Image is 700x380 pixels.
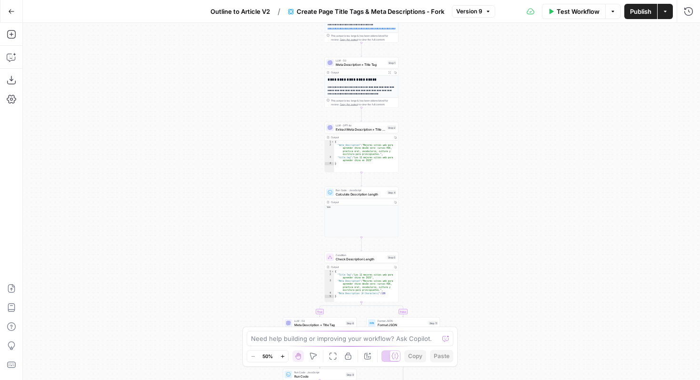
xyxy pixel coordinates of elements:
span: Format JSON [378,319,427,323]
span: Run Code [294,374,344,379]
g: Edge from step_5 to step_6 [319,302,361,317]
div: Output [331,135,391,139]
div: 4 [325,292,334,295]
button: Create Page Title Tags & Meta Descriptions - Fork [282,4,450,19]
g: Edge from step_3 to step_1 [361,43,362,57]
g: Edge from step_5 to step_11 [361,302,404,317]
span: 50% [262,352,273,360]
span: Copy the output [340,103,358,106]
div: 3 [325,279,334,292]
span: Copy [408,352,422,360]
div: Output [331,200,391,204]
div: Step 5 [387,255,396,259]
g: Edge from step_8 to step_9 [319,355,320,369]
span: Paste [434,352,450,360]
div: 1 [325,270,334,274]
span: Toggle code folding, rows 1 through 4 [331,141,334,144]
div: LLM · GPT-4oExtract Meta Description + Title TagStep 2Output{ "meta_description":"Mejores sitios ... [325,122,399,173]
span: Calculate Description Length [336,192,385,196]
div: ConditionCheck Description LengthStep 5Output{ "Title Tag":"Los 12 mejores sitios web para aprend... [325,252,399,302]
div: LLM · O3Meta Description + Title TagStep 6 [283,318,357,329]
div: 3 [325,156,334,162]
span: Extract Meta Description + Title Tag [336,127,385,132]
span: LLM · GPT-4o [336,123,385,127]
span: Meta Description + Title Tag [336,62,386,67]
div: 4 [325,162,334,165]
button: Paste [430,350,453,362]
g: Edge from step_1 to step_2 [361,108,362,122]
span: Copy the output [340,38,358,41]
span: Toggle code folding, rows 1 through 5 [331,270,334,274]
span: Run Code · JavaScript [294,370,344,374]
span: Run Code · JavaScript [336,188,385,192]
div: Step 4 [387,190,397,195]
div: Step 2 [387,125,396,130]
div: This output is too large & has been abbreviated for review. to view the full content. [331,34,396,41]
span: Check Description Length [336,257,385,261]
div: 1 [325,141,334,144]
div: Step 9 [346,372,355,377]
span: Version 9 [456,7,482,16]
span: LLM · O3 [336,59,386,62]
span: Outline to Article V2 [210,7,270,16]
div: Run Code · JavaScriptCalculate Description LengthStep 4Output130 [325,187,399,237]
span: Test Workflow [557,7,600,16]
button: Test Workflow [542,4,605,19]
button: Outline to Article V2 [205,4,276,19]
div: Step 1 [388,61,396,65]
div: 5 [325,295,334,298]
span: Format JSON [378,322,427,327]
div: Format JSONFormat JSONStep 11 [366,318,440,329]
span: Condition [336,253,385,257]
div: Step 11 [429,321,438,325]
div: Output [331,265,391,269]
span: Publish [630,7,651,16]
div: 2 [325,273,334,279]
button: Version 9 [452,5,495,18]
div: 130 [325,205,398,209]
g: Edge from step_4 to step_5 [361,237,362,251]
div: Step 6 [346,321,355,325]
span: Create Page Title Tags & Meta Descriptions - Fork [297,7,444,16]
span: Meta Description + Title Tag [294,322,344,327]
span: / [278,6,280,17]
button: Copy [404,350,426,362]
span: LLM · O3 [294,319,344,323]
button: Publish [624,4,657,19]
g: Edge from step_2 to step_4 [361,173,362,186]
div: This output is too large & has been abbreviated for review. to view the full content. [331,99,396,106]
div: 2 [325,144,334,156]
div: Output [331,71,385,74]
